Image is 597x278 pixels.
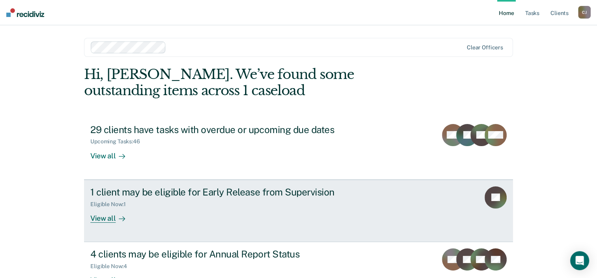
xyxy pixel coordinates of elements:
[84,66,427,99] div: Hi, [PERSON_NAME]. We’ve found some outstanding items across 1 caseload
[90,145,135,160] div: View all
[578,6,591,19] div: C J
[90,201,132,208] div: Eligible Now : 1
[90,248,367,260] div: 4 clients may be eligible for Annual Report Status
[90,138,146,145] div: Upcoming Tasks : 46
[578,6,591,19] button: CJ
[90,263,133,270] div: Eligible Now : 4
[84,180,513,242] a: 1 client may be eligible for Early Release from SupervisionEligible Now:1View all
[84,118,513,180] a: 29 clients have tasks with overdue or upcoming due datesUpcoming Tasks:46View all
[570,251,589,270] div: Open Intercom Messenger
[467,44,503,51] div: Clear officers
[90,207,135,223] div: View all
[6,8,44,17] img: Recidiviz
[90,186,367,198] div: 1 client may be eligible for Early Release from Supervision
[90,124,367,135] div: 29 clients have tasks with overdue or upcoming due dates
